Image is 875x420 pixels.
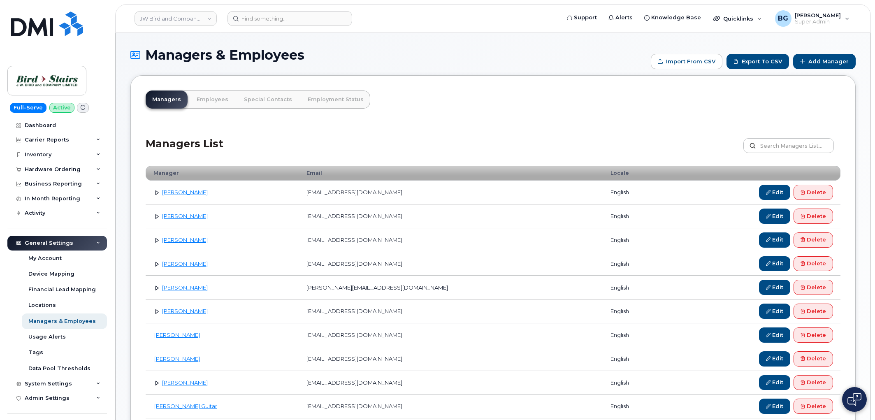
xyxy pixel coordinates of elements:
[299,299,603,323] td: [EMAIL_ADDRESS][DOMAIN_NAME]
[793,54,856,69] a: Add Manager
[759,280,790,295] a: Edit
[299,371,603,395] td: [EMAIL_ADDRESS][DOMAIN_NAME]
[162,237,208,243] a: [PERSON_NAME]
[299,204,603,228] td: [EMAIL_ADDRESS][DOMAIN_NAME]
[603,204,668,228] td: english
[759,375,790,390] a: Edit
[603,228,668,252] td: english
[299,347,603,371] td: [EMAIL_ADDRESS][DOMAIN_NAME]
[794,256,833,271] a: Delete
[759,327,790,343] a: Edit
[299,252,603,276] td: [EMAIL_ADDRESS][DOMAIN_NAME]
[759,256,790,271] a: Edit
[603,299,668,323] td: english
[603,323,668,347] td: english
[794,209,833,224] a: Delete
[759,209,790,224] a: Edit
[162,189,208,195] a: [PERSON_NAME]
[130,48,647,62] h1: Managers & Employees
[301,90,370,109] a: Employment Status
[603,252,668,276] td: english
[299,228,603,252] td: [EMAIL_ADDRESS][DOMAIN_NAME]
[794,280,833,295] a: Delete
[794,375,833,390] a: Delete
[162,379,208,386] a: [PERSON_NAME]
[299,181,603,204] td: [EMAIL_ADDRESS][DOMAIN_NAME]
[162,284,208,291] a: [PERSON_NAME]
[154,332,200,338] a: [PERSON_NAME]
[603,347,668,371] td: english
[794,399,833,414] a: Delete
[759,232,790,248] a: Edit
[162,260,208,267] a: [PERSON_NAME]
[162,213,208,219] a: [PERSON_NAME]
[726,54,789,69] a: Export to CSV
[146,90,188,109] a: Managers
[794,185,833,200] a: Delete
[603,394,668,418] td: english
[603,181,668,204] td: english
[603,276,668,299] td: english
[299,394,603,418] td: [EMAIL_ADDRESS][DOMAIN_NAME]
[190,90,235,109] a: Employees
[651,54,722,69] form: Import from CSV
[759,351,790,367] a: Edit
[146,138,223,162] h2: Managers List
[154,403,217,409] a: [PERSON_NAME] Guitar
[759,399,790,414] a: Edit
[603,166,668,181] th: Locale
[603,371,668,395] td: english
[299,323,603,347] td: [EMAIL_ADDRESS][DOMAIN_NAME]
[847,393,861,406] img: Open chat
[759,185,790,200] a: Edit
[299,166,603,181] th: Email
[794,304,833,319] a: Delete
[794,232,833,248] a: Delete
[794,351,833,367] a: Delete
[759,304,790,319] a: Edit
[299,276,603,299] td: [PERSON_NAME][EMAIL_ADDRESS][DOMAIN_NAME]
[237,90,299,109] a: Special Contacts
[794,327,833,343] a: Delete
[146,166,299,181] th: Manager
[154,355,200,362] a: [PERSON_NAME]
[162,308,208,314] a: [PERSON_NAME]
